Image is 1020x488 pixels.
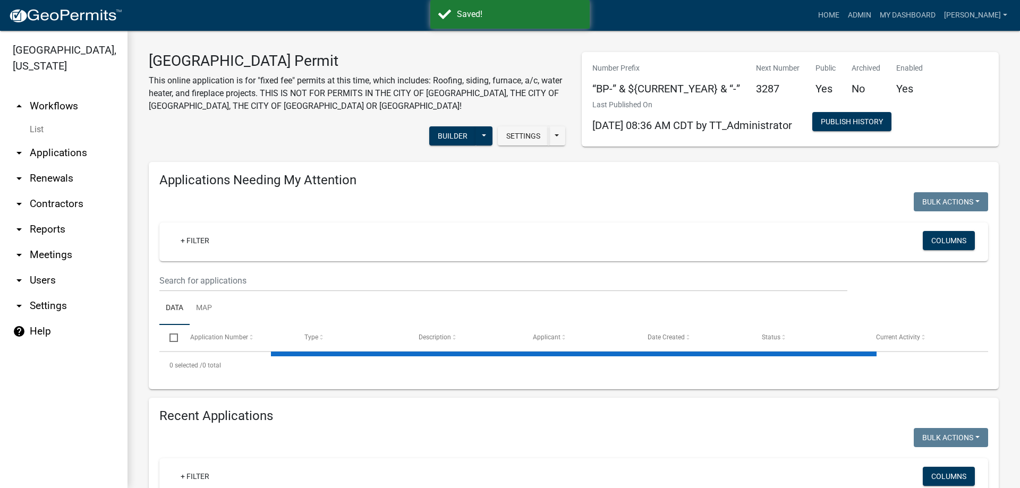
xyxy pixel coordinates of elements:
[923,231,975,250] button: Columns
[756,82,800,95] h5: 3287
[812,118,891,127] wm-modal-confirm: Workflow Publish History
[592,82,740,95] h5: “BP-” & ${CURRENT_YEAR} & “-”
[13,100,25,113] i: arrow_drop_up
[159,173,988,188] h4: Applications Needing My Attention
[190,333,248,341] span: Application Number
[648,333,685,341] span: Date Created
[876,333,920,341] span: Current Activity
[159,352,988,379] div: 0 total
[756,63,800,74] p: Next Number
[457,8,582,21] div: Saved!
[523,325,637,350] datatable-header-cell: Applicant
[762,333,780,341] span: Status
[866,325,980,350] datatable-header-cell: Current Activity
[13,198,25,210] i: arrow_drop_down
[149,74,566,113] p: This online application is for "fixed fee" permits at this time, which includes: Roofing, siding,...
[172,231,218,250] a: + Filter
[13,172,25,185] i: arrow_drop_down
[875,5,940,25] a: My Dashboard
[914,428,988,447] button: Bulk Actions
[752,325,866,350] datatable-header-cell: Status
[940,5,1011,25] a: [PERSON_NAME]
[896,82,923,95] h5: Yes
[13,274,25,287] i: arrow_drop_down
[13,249,25,261] i: arrow_drop_down
[844,5,875,25] a: Admin
[812,112,891,131] button: Publish History
[419,333,451,341] span: Description
[190,292,218,326] a: Map
[429,126,476,145] button: Builder
[498,126,549,145] button: Settings
[294,325,409,350] datatable-header-cell: Type
[149,52,566,70] h3: [GEOGRAPHIC_DATA] Permit
[169,362,202,369] span: 0 selected /
[304,333,318,341] span: Type
[923,467,975,486] button: Columns
[13,299,25,312] i: arrow_drop_down
[592,99,792,110] p: Last Published On
[637,325,751,350] datatable-header-cell: Date Created
[172,467,218,486] a: + Filter
[815,82,836,95] h5: Yes
[159,325,180,350] datatable-header-cell: Select
[159,408,988,424] h4: Recent Applications
[13,147,25,159] i: arrow_drop_down
[13,325,25,338] i: help
[409,325,523,350] datatable-header-cell: Description
[13,223,25,236] i: arrow_drop_down
[533,333,560,341] span: Applicant
[852,82,880,95] h5: No
[896,63,923,74] p: Enabled
[180,325,294,350] datatable-header-cell: Application Number
[814,5,844,25] a: Home
[914,192,988,211] button: Bulk Actions
[592,119,792,132] span: [DATE] 08:36 AM CDT by TT_Administrator
[159,270,847,292] input: Search for applications
[852,63,880,74] p: Archived
[592,63,740,74] p: Number Prefix
[159,292,190,326] a: Data
[815,63,836,74] p: Public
